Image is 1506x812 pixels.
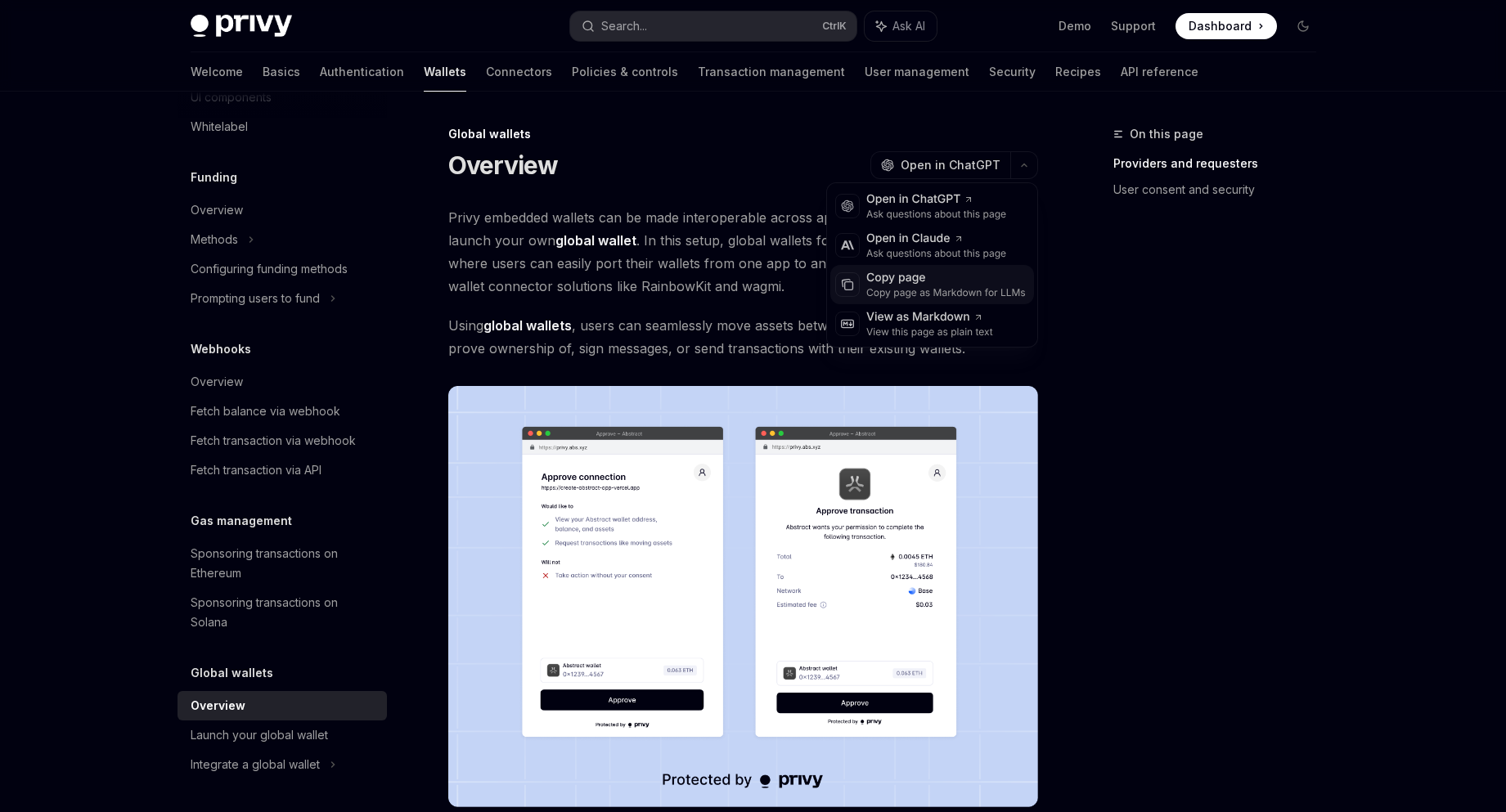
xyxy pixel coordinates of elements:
div: Global wallets [448,126,1038,142]
h5: Global wallets [191,663,273,683]
a: Sponsoring transactions on Ethereum [178,539,387,588]
div: Launch your global wallet [191,725,328,745]
div: Open in Claude [866,231,1006,247]
a: Providers and requesters [1113,150,1329,177]
span: Using , users can seamlessly move assets between different apps and can easily prove ownership of... [448,314,1038,360]
div: Sponsoring transactions on Solana [191,593,377,632]
div: Fetch transaction via API [191,460,321,480]
div: Overview [191,200,243,220]
strong: global wallet [555,232,636,249]
span: Ctrl K [822,20,847,33]
a: Overview [178,195,387,225]
a: Demo [1059,18,1091,34]
div: Prompting users to fund [191,289,320,308]
h5: Gas management [191,511,292,531]
img: images/Crossapp.png [448,386,1038,807]
div: Search... [601,16,647,36]
div: Fetch transaction via webhook [191,431,356,451]
a: Sponsoring transactions on Solana [178,588,387,637]
div: View this page as plain text [866,325,993,339]
div: Copy page as Markdown for LLMs [866,286,1026,299]
a: Fetch transaction via API [178,455,387,485]
strong: global wallets [483,317,572,334]
a: Whitelabel [178,112,387,141]
a: Connectors [486,52,552,92]
img: dark logo [191,15,292,38]
a: Authentication [320,52,404,92]
div: Whitelabel [191,117,248,137]
a: Policies & controls [572,52,678,92]
a: User management [865,52,969,92]
span: Dashboard [1189,18,1252,34]
button: Search...CtrlK [570,11,856,41]
a: Transaction management [698,52,845,92]
button: Open in ChatGPT [870,151,1010,179]
h5: Webhooks [191,339,251,359]
a: Welcome [191,52,243,92]
a: API reference [1121,52,1198,92]
a: Fetch balance via webhook [178,397,387,426]
span: Privy embedded wallets can be made interoperable across apps, making it easy for you to launch yo... [448,206,1038,298]
a: Fetch transaction via webhook [178,426,387,455]
div: Copy page [866,270,1026,286]
div: Ask questions about this page [866,208,1006,221]
button: Ask AI [865,11,937,41]
a: Dashboard [1176,13,1277,39]
div: Overview [191,696,245,716]
span: Ask AI [892,18,925,34]
a: User consent and security [1113,177,1329,203]
div: View as Markdown [866,309,993,325]
h5: Funding [191,168,237,187]
span: Open in ChatGPT [901,157,1000,173]
a: Launch your global wallet [178,720,387,750]
a: Wallets [424,52,466,92]
div: Integrate a global wallet [191,755,320,774]
a: Overview [178,367,387,397]
button: Toggle dark mode [1290,13,1316,39]
div: Methods [191,230,238,249]
a: Security [989,52,1036,92]
a: Basics [263,52,300,92]
a: Support [1111,18,1156,34]
div: Configuring funding methods [191,259,348,279]
div: Fetch balance via webhook [191,402,340,421]
h1: Overview [448,150,559,180]
div: Sponsoring transactions on Ethereum [191,544,377,583]
div: Ask questions about this page [866,247,1006,260]
div: Overview [191,372,243,392]
a: Overview [178,691,387,720]
a: Recipes [1055,52,1101,92]
span: On this page [1130,124,1203,144]
div: Open in ChatGPT [866,191,1006,208]
a: Configuring funding methods [178,254,387,284]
